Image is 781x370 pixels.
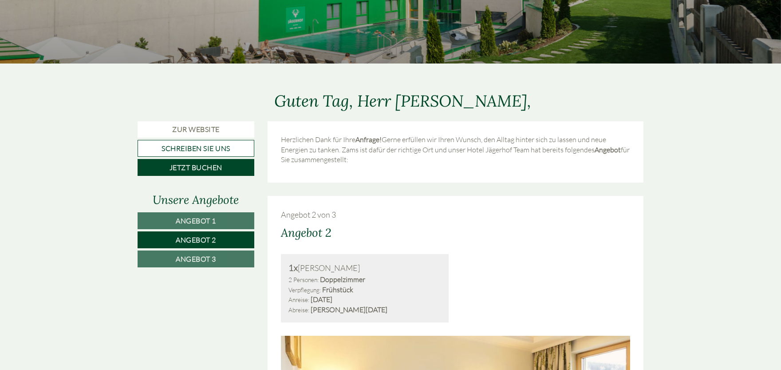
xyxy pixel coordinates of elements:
[320,275,365,284] b: Doppelzimmer
[7,24,140,51] div: Guten Tag, wie können wir Ihnen helfen?
[288,276,319,283] small: 2 Personen:
[176,216,216,225] span: Angebot 1
[13,26,135,33] div: [GEOGRAPHIC_DATA]
[138,121,254,138] a: Zur Website
[138,159,254,176] a: Jetzt buchen
[281,224,331,241] div: Angebot 2
[138,191,254,208] div: Unsere Angebote
[288,296,309,303] small: Anreise:
[13,43,135,49] small: 18:05
[355,135,382,144] strong: Anfrage!
[311,295,332,304] b: [DATE]
[322,285,353,294] b: Frühstück
[595,145,621,154] strong: Angebot
[176,255,216,263] span: Angebot 3
[293,233,350,250] button: Senden
[274,92,531,110] h1: Guten Tag, Herr [PERSON_NAME],
[159,7,191,22] div: [DATE]
[288,262,442,275] div: [PERSON_NAME]
[176,235,216,244] span: Angebot 2
[288,262,298,273] b: 1x
[311,305,387,314] b: [PERSON_NAME][DATE]
[288,306,309,314] small: Abreise:
[138,140,254,157] a: Schreiben Sie uns
[281,210,336,219] span: Angebot 2 von 3
[281,135,631,165] p: Herzlichen Dank für Ihre Gerne erfüllen wir Ihren Wunsch, den Alltag hinter sich zu lassen und ne...
[288,286,321,294] small: Verpflegung:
